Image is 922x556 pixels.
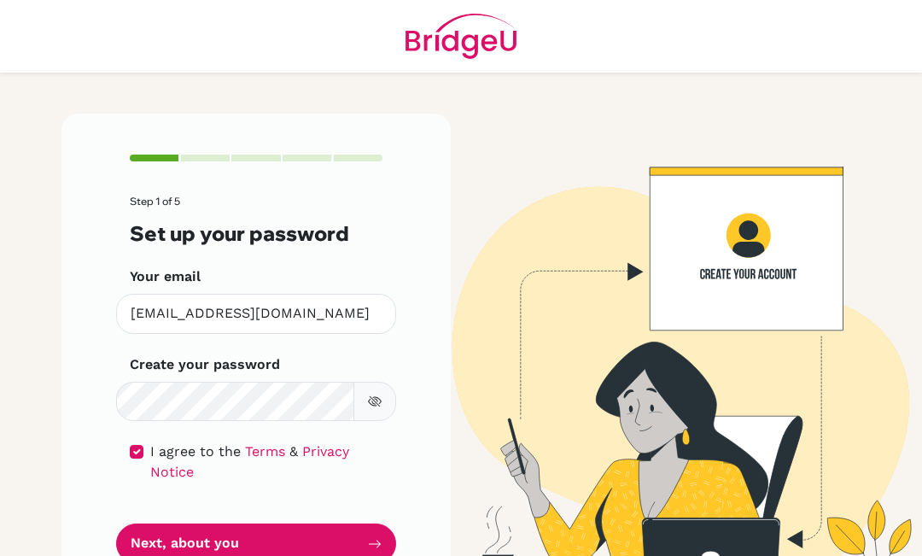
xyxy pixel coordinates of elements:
[289,443,298,459] span: &
[245,443,285,459] a: Terms
[130,221,382,245] h3: Set up your password
[130,195,180,208] span: Step 1 of 5
[150,443,241,459] span: I agree to the
[130,266,201,287] label: Your email
[130,354,280,375] label: Create your password
[116,294,396,334] input: Insert your email*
